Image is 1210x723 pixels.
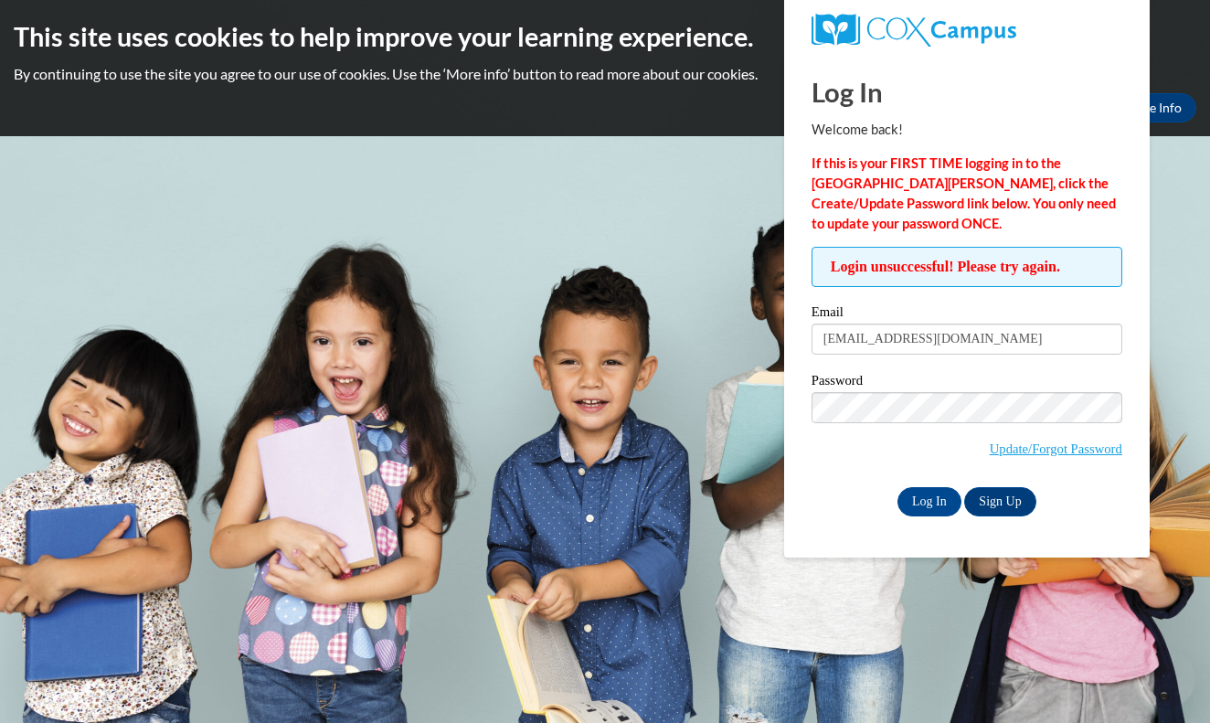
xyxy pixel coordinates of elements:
[812,155,1116,231] strong: If this is your FIRST TIME logging in to the [GEOGRAPHIC_DATA][PERSON_NAME], click the Create/Upd...
[1110,93,1196,122] a: More Info
[812,374,1122,392] label: Password
[990,441,1122,456] a: Update/Forgot Password
[812,247,1122,287] span: Login unsuccessful! Please try again.
[14,64,1196,84] p: By continuing to use the site you agree to our use of cookies. Use the ‘More info’ button to read...
[897,487,961,516] input: Log In
[812,305,1122,324] label: Email
[14,18,1196,55] h2: This site uses cookies to help improve your learning experience.
[812,120,1122,140] p: Welcome back!
[812,14,1122,47] a: COX Campus
[964,487,1035,516] a: Sign Up
[812,73,1122,111] h1: Log In
[1137,650,1195,708] iframe: Button to launch messaging window
[812,14,1016,47] img: COX Campus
